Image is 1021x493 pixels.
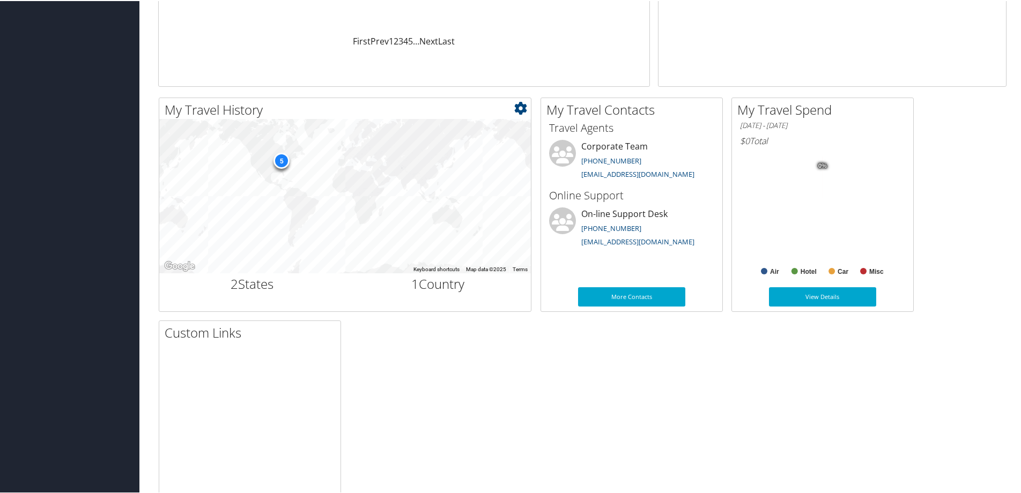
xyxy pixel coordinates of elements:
text: Air [770,267,779,274]
h2: My Travel History [165,100,531,118]
a: Last [438,34,455,46]
li: Corporate Team [544,139,720,183]
a: Next [419,34,438,46]
a: [PHONE_NUMBER] [581,222,641,232]
text: Car [838,267,848,274]
a: View Details [769,286,876,305]
a: [EMAIL_ADDRESS][DOMAIN_NAME] [581,236,694,245]
a: First [353,34,371,46]
span: 1 [411,274,419,292]
h3: Travel Agents [549,119,714,135]
a: [EMAIL_ADDRESS][DOMAIN_NAME] [581,168,694,178]
a: 5 [408,34,413,46]
h6: [DATE] - [DATE] [740,119,905,130]
h2: My Travel Contacts [546,100,722,118]
span: 2 [231,274,238,292]
span: Map data ©2025 [466,265,506,271]
a: 1 [389,34,394,46]
text: Hotel [801,267,817,274]
div: 5 [273,151,290,167]
a: More Contacts [578,286,685,305]
li: On-line Support Desk [544,206,720,250]
a: Open this area in Google Maps (opens a new window) [162,258,197,272]
h2: Country [353,274,523,292]
text: Misc [869,267,884,274]
button: Keyboard shortcuts [413,265,460,272]
span: … [413,34,419,46]
a: [PHONE_NUMBER] [581,155,641,165]
a: 2 [394,34,398,46]
h6: Total [740,134,905,146]
a: 3 [398,34,403,46]
img: Google [162,258,197,272]
a: Terms (opens in new tab) [513,265,528,271]
h3: Online Support [549,187,714,202]
a: Prev [371,34,389,46]
tspan: 0% [818,162,827,168]
a: 4 [403,34,408,46]
span: $0 [740,134,750,146]
h2: My Travel Spend [737,100,913,118]
h2: States [167,274,337,292]
h2: Custom Links [165,323,341,341]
